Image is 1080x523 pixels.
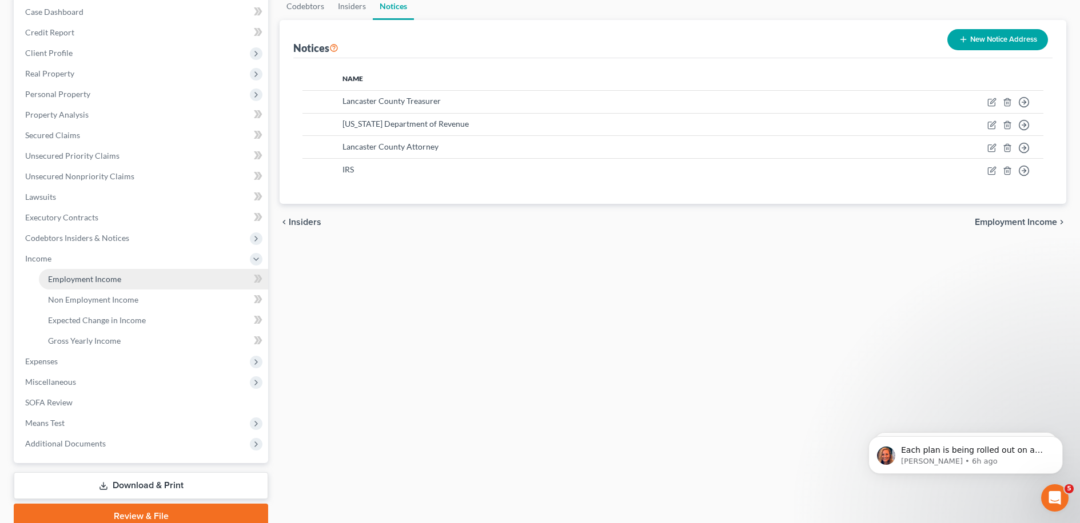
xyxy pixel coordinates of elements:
span: Miscellaneous [25,377,76,387]
span: Lancaster County Treasurer [342,96,441,106]
a: Expected Change in Income [39,310,268,331]
span: Employment Income [48,274,121,284]
span: IRS [342,164,354,174]
span: Credit Report [25,27,74,37]
span: Expenses [25,356,58,366]
span: Client Profile [25,48,73,58]
a: Unsecured Nonpriority Claims [16,166,268,187]
span: SOFA Review [25,397,73,407]
button: New Notice Address [947,29,1048,50]
span: Income [25,254,51,263]
button: Employment Income chevron_right [975,218,1066,227]
iframe: Intercom notifications message [851,412,1080,492]
span: [US_STATE] Department of Revenue [342,119,469,128]
a: Property Analysis [16,104,268,125]
span: Personal Property [25,89,90,99]
div: Notices [293,41,338,55]
span: Name [342,74,363,83]
span: Additional Documents [25,438,106,448]
a: Employment Income [39,269,268,289]
span: Real Property [25,69,74,78]
span: Non Employment Income [48,295,138,304]
iframe: Intercom live chat [1041,484,1069,512]
a: Lawsuits [16,187,268,207]
a: Executory Contracts [16,207,268,228]
a: SOFA Review [16,392,268,413]
a: Gross Yearly Income [39,331,268,351]
span: Secured Claims [25,130,80,140]
a: Unsecured Priority Claims [16,146,268,166]
a: Secured Claims [16,125,268,146]
a: Credit Report [16,22,268,43]
span: Employment Income [975,218,1057,227]
span: Codebtors Insiders & Notices [25,233,129,243]
i: chevron_left [280,218,289,227]
span: Unsecured Priority Claims [25,151,119,160]
a: Non Employment Income [39,289,268,310]
span: Case Dashboard [25,7,83,17]
span: Insiders [289,218,321,227]
span: Lawsuits [25,192,56,202]
span: 5 [1065,484,1074,493]
span: Lancaster County Attorney [342,142,439,151]
span: Unsecured Nonpriority Claims [25,171,134,181]
i: chevron_right [1057,218,1066,227]
a: Case Dashboard [16,2,268,22]
button: chevron_left Insiders [280,218,321,227]
span: Means Test [25,418,65,428]
span: Property Analysis [25,110,89,119]
span: Gross Yearly Income [48,336,121,345]
span: Expected Change in Income [48,315,146,325]
span: Executory Contracts [25,212,98,222]
a: Download & Print [14,472,268,499]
